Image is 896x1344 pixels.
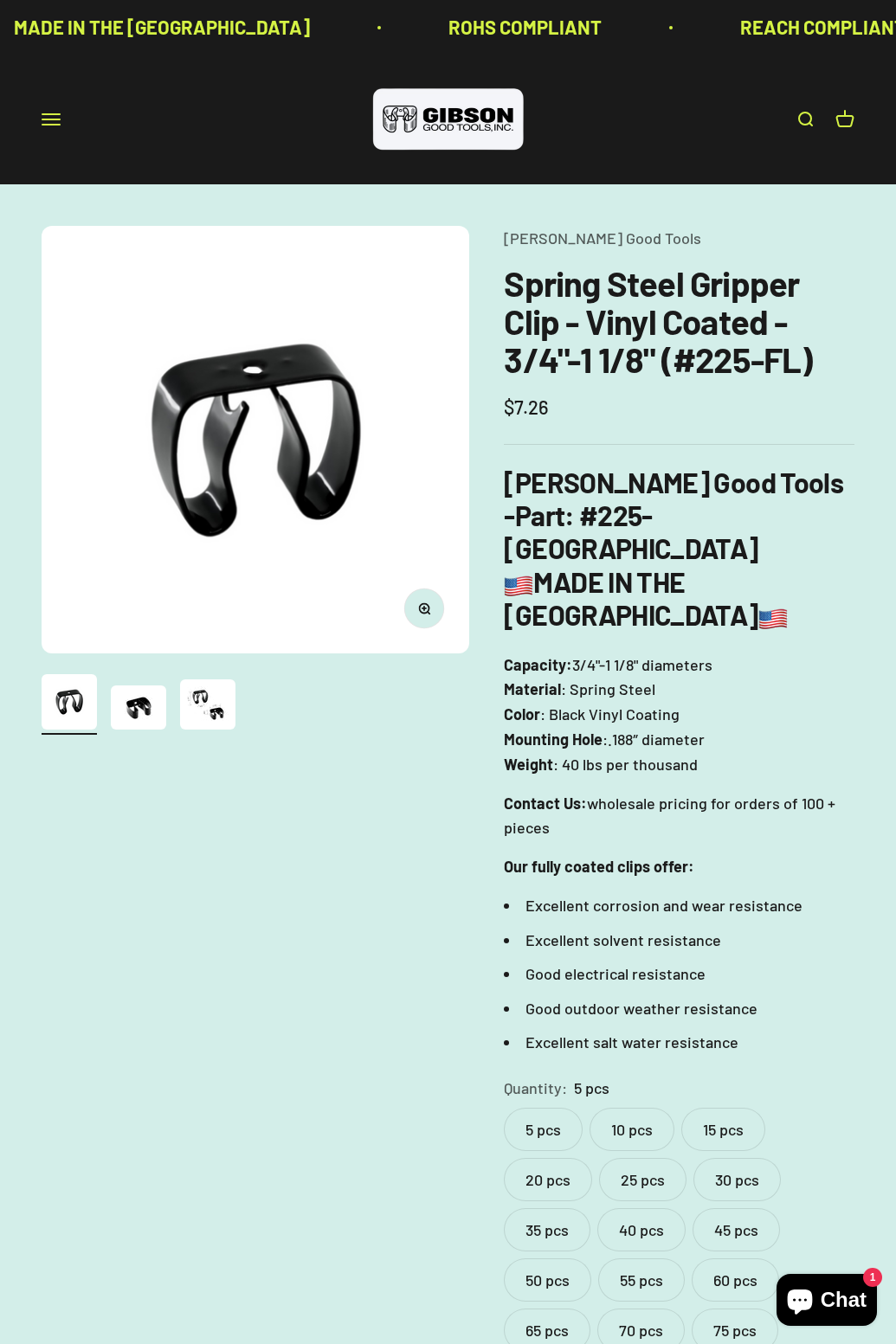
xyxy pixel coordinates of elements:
span: Excellent solvent resistance [525,930,721,949]
legend: Quantity: [504,1076,567,1101]
strong: : #225-[GEOGRAPHIC_DATA] [504,498,757,564]
strong: Contact Us: [504,794,587,813]
button: Go to item 3 [180,679,235,735]
strong: Mounting Hole [504,730,603,749]
span: .188″ diameter [608,727,705,752]
img: Gripper clip, made & shipped from the USA! [42,674,97,730]
img: Gripper clip, made & shipped from the USA! [42,226,469,653]
p: wholesale pricing for orders of 100 + pieces [504,791,854,841]
button: Go to item 2 [111,685,166,735]
b: [PERSON_NAME] Good Tools - [504,466,843,531]
p: MADE IN THE [GEOGRAPHIC_DATA] [14,12,310,42]
strong: Capacity: [504,655,572,674]
img: close up of a spring steel gripper clip, tool clip, durable, secure holding, Excellent corrosion ... [180,679,235,730]
button: Go to item 1 [42,674,97,735]
p: 3/4"-1 1/8" diameters [504,653,854,777]
variant-option-value: 5 pcs [574,1076,609,1101]
span: Excellent corrosion and wear resistance [525,896,803,915]
span: Good outdoor weather resistance [525,999,757,1018]
span: Good electrical resistance [525,964,706,983]
strong: Our fully coated clips offer: [504,857,694,876]
img: close up of a spring steel gripper clip, tool clip, durable, secure holding, Excellent corrosion ... [111,685,166,730]
inbox-online-store-chat: Shopify online store chat [771,1274,882,1330]
span: Part [515,498,564,531]
span: : Spring Steel [561,677,655,702]
a: [PERSON_NAME] Good Tools [504,228,701,248]
strong: Color [504,704,540,723]
b: MADE IN THE [GEOGRAPHIC_DATA] [504,565,787,631]
span: : [603,727,608,752]
span: Excellent salt water resistance [525,1032,738,1051]
h1: Spring Steel Gripper Clip - Vinyl Coated - 3/4"-1 1/8" (#225-FL) [504,264,854,378]
sale-price: $7.26 [504,392,549,422]
span: : Black Vinyl Coating [540,702,680,727]
p: ROHS COMPLIANT [448,12,602,42]
strong: Weight [504,755,553,774]
strong: Material [504,679,561,698]
span: : 40 lbs per thousand [553,752,698,777]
